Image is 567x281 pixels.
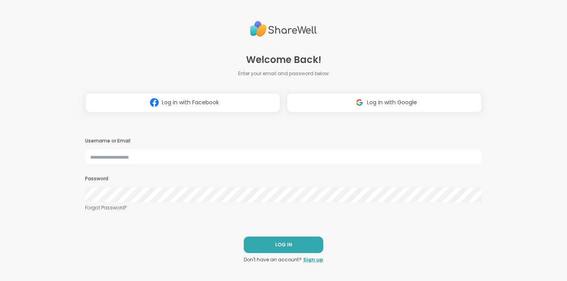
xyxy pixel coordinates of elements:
[244,237,323,253] button: LOG IN
[367,98,417,107] span: Log in with Google
[244,256,302,263] span: Don't have an account?
[303,256,323,263] a: Sign up
[275,241,292,248] span: LOG IN
[85,138,482,144] h3: Username or Email
[250,18,317,40] img: ShareWell Logo
[85,176,482,182] h3: Password
[147,95,162,110] img: ShareWell Logomark
[238,70,329,77] span: Enter your email and password below
[352,95,367,110] img: ShareWell Logomark
[162,98,219,107] span: Log in with Facebook
[85,93,280,113] button: Log in with Facebook
[85,204,482,211] a: Forgot Password?
[246,53,321,67] span: Welcome Back!
[287,93,482,113] button: Log in with Google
